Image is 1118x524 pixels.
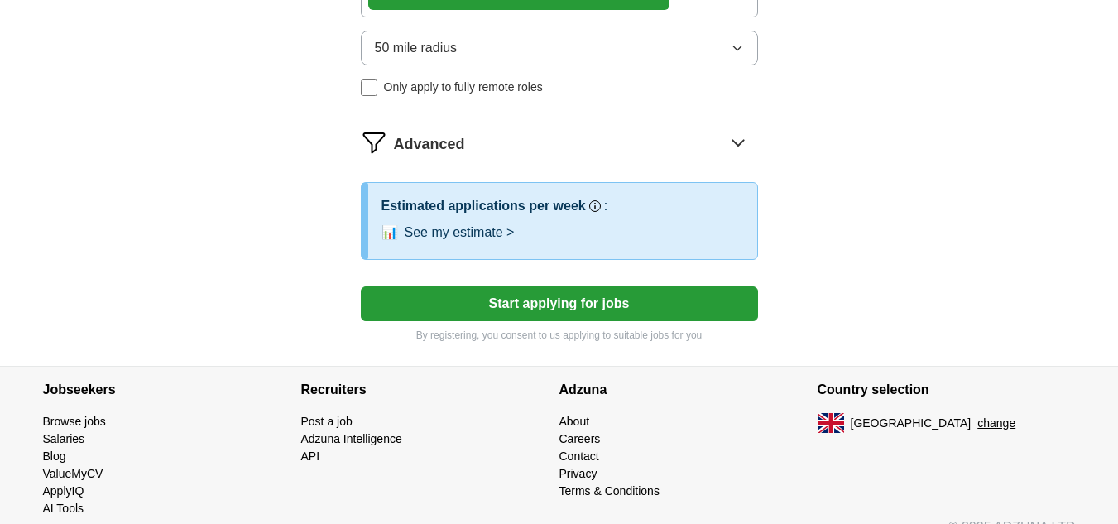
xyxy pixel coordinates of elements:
input: Only apply to fully remote roles [361,79,377,96]
h4: Country selection [818,367,1076,413]
h3: Estimated applications per week [381,196,586,216]
span: [GEOGRAPHIC_DATA] [851,415,972,432]
button: Start applying for jobs [361,286,758,321]
button: 50 mile radius [361,31,758,65]
a: Blog [43,449,66,463]
button: change [977,415,1015,432]
a: Browse jobs [43,415,106,428]
img: filter [361,129,387,156]
button: See my estimate > [405,223,515,243]
a: Contact [559,449,599,463]
a: AI Tools [43,502,84,515]
a: About [559,415,590,428]
img: UK flag [818,413,844,433]
span: Advanced [394,133,465,156]
a: Privacy [559,467,597,480]
a: Adzuna Intelligence [301,432,402,445]
a: Terms & Conditions [559,484,660,498]
span: 📊 [381,223,398,243]
h3: : [604,196,607,216]
a: Salaries [43,432,85,445]
a: ApplyIQ [43,484,84,498]
p: By registering, you consent to us applying to suitable jobs for you [361,328,758,343]
a: Careers [559,432,601,445]
a: Post a job [301,415,353,428]
span: Only apply to fully remote roles [384,79,543,96]
a: API [301,449,320,463]
span: 50 mile radius [375,38,458,58]
a: ValueMyCV [43,467,103,480]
